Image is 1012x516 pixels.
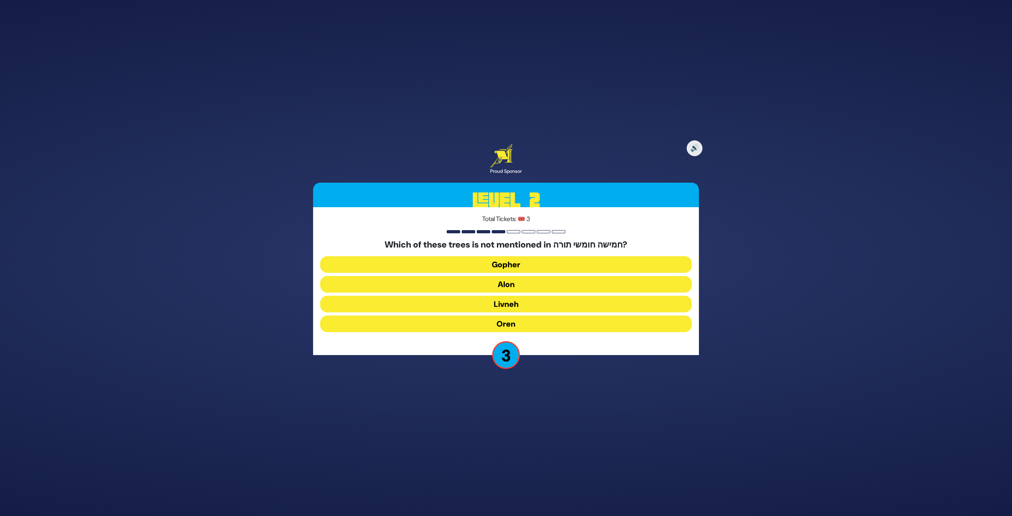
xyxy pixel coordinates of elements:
button: Alon [320,276,692,293]
img: Artscroll [490,144,513,168]
button: Gopher [320,256,692,273]
button: Oren [320,316,692,332]
div: Proud Sponsor [490,168,522,175]
button: 🔊 [687,140,702,156]
p: Total Tickets: 🎟️ 3 [320,214,692,224]
p: 3 [492,341,520,369]
h5: Which of these trees is not mentioned in חמישה חומשי תורה? [320,240,692,250]
h3: Level 2 [313,183,699,218]
button: Livneh [320,296,692,312]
